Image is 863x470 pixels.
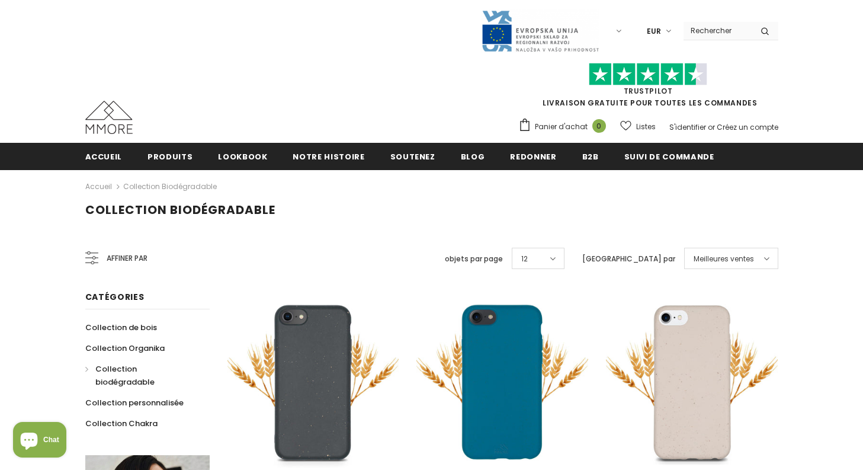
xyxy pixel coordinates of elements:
[85,151,123,162] span: Accueil
[708,122,715,132] span: or
[582,143,599,170] a: B2B
[85,343,165,354] span: Collection Organika
[624,151,714,162] span: Suivi de commande
[107,252,147,265] span: Affiner par
[518,118,612,136] a: Panier d'achat 0
[85,322,157,333] span: Collection de bois
[85,143,123,170] a: Accueil
[589,63,707,86] img: Faites confiance aux étoiles pilotes
[147,151,193,162] span: Produits
[510,143,556,170] a: Redonner
[85,397,184,408] span: Collection personnalisée
[518,68,778,108] span: LIVRAISON GRATUITE POUR TOUTES LES COMMANDES
[521,253,528,265] span: 12
[85,392,184,413] a: Collection personnalisée
[85,291,145,303] span: Catégories
[669,122,706,132] a: S'identifier
[85,338,165,359] a: Collection Organika
[293,151,364,162] span: Notre histoire
[481,25,599,36] a: Javni Razpis
[582,253,675,265] label: [GEOGRAPHIC_DATA] par
[85,418,158,429] span: Collection Chakra
[218,151,267,162] span: Lookbook
[461,143,485,170] a: Blog
[582,151,599,162] span: B2B
[390,143,435,170] a: soutenez
[694,253,754,265] span: Meilleures ventes
[9,422,70,461] inbox-online-store-chat: Shopify online store chat
[647,25,661,37] span: EUR
[123,181,217,191] a: Collection biodégradable
[510,151,556,162] span: Redonner
[95,363,155,388] span: Collection biodégradable
[481,9,599,53] img: Javni Razpis
[85,359,197,392] a: Collection biodégradable
[717,122,778,132] a: Créez un compte
[624,86,673,96] a: TrustPilot
[390,151,435,162] span: soutenez
[636,121,656,133] span: Listes
[85,202,275,218] span: Collection biodégradable
[445,253,503,265] label: objets par page
[293,143,364,170] a: Notre histoire
[461,151,485,162] span: Blog
[85,317,157,338] a: Collection de bois
[85,101,133,134] img: Cas MMORE
[85,180,112,194] a: Accueil
[592,119,606,133] span: 0
[620,116,656,137] a: Listes
[147,143,193,170] a: Produits
[684,22,752,39] input: Search Site
[85,413,158,434] a: Collection Chakra
[535,121,588,133] span: Panier d'achat
[218,143,267,170] a: Lookbook
[624,143,714,170] a: Suivi de commande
